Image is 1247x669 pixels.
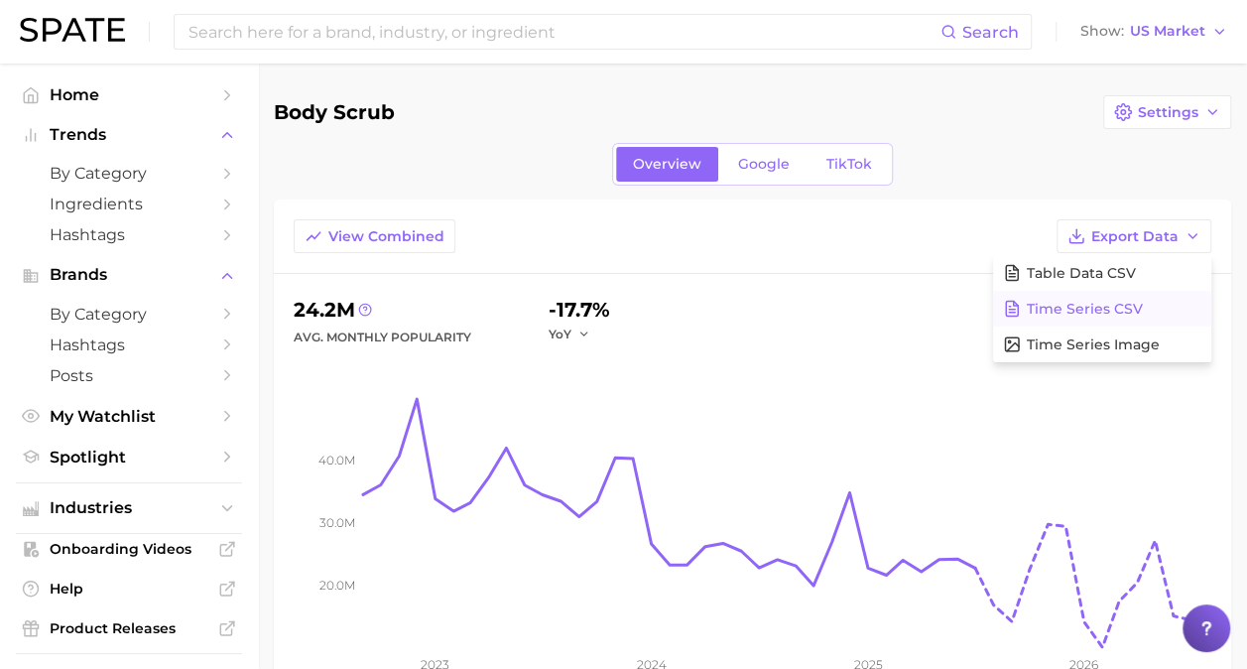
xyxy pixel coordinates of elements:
[1130,26,1205,37] span: US Market
[993,255,1211,362] div: Export Data
[16,120,242,150] button: Trends
[16,219,242,250] a: Hashtags
[50,225,208,244] span: Hashtags
[16,360,242,391] a: Posts
[16,534,242,564] a: Onboarding Videos
[294,326,471,349] div: Avg. Monthly Popularity
[616,147,718,182] a: Overview
[1080,26,1124,37] span: Show
[50,540,208,558] span: Onboarding Videos
[962,23,1019,42] span: Search
[826,156,872,173] span: TikTok
[16,79,242,110] a: Home
[50,619,208,637] span: Product Releases
[16,574,242,603] a: Help
[319,515,355,530] tspan: 30.0m
[50,407,208,426] span: My Watchlist
[328,228,444,245] span: View Combined
[16,260,242,290] button: Brands
[16,330,242,360] a: Hashtags
[50,266,208,284] span: Brands
[16,442,242,472] a: Spotlight
[1138,104,1198,121] span: Settings
[16,613,242,643] a: Product Releases
[1027,301,1143,318] span: Time Series CSV
[50,305,208,324] span: by Category
[50,448,208,467] span: Spotlight
[294,219,455,253] button: View Combined
[1027,336,1160,353] span: Time Series Image
[549,326,571,342] span: YoY
[50,126,208,144] span: Trends
[50,499,208,517] span: Industries
[50,580,208,598] span: Help
[50,195,208,213] span: Ingredients
[274,101,395,123] h1: Body scrub
[721,147,807,182] a: Google
[318,453,355,468] tspan: 40.0m
[50,366,208,385] span: Posts
[1103,95,1231,129] button: Settings
[16,189,242,219] a: Ingredients
[187,15,940,49] input: Search here for a brand, industry, or ingredient
[549,294,610,326] div: -17.7%
[1091,228,1179,245] span: Export Data
[1057,219,1211,253] button: Export Data
[16,158,242,189] a: by Category
[1075,19,1232,45] button: ShowUS Market
[738,156,790,173] span: Google
[50,335,208,354] span: Hashtags
[16,299,242,330] a: by Category
[549,326,591,342] button: YoY
[16,493,242,523] button: Industries
[810,147,889,182] a: TikTok
[294,294,471,326] div: 24.2m
[1027,265,1136,282] span: Table Data CSV
[633,156,701,173] span: Overview
[20,18,125,42] img: SPATE
[319,577,355,592] tspan: 20.0m
[16,401,242,432] a: My Watchlist
[50,164,208,183] span: by Category
[50,85,208,104] span: Home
